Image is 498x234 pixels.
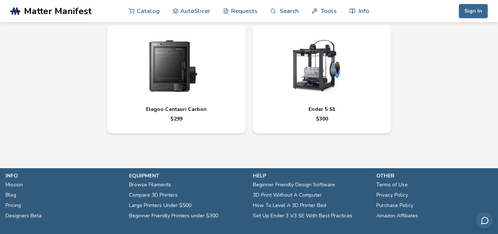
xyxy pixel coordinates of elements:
a: How To Level A 3D Printer Bed [253,200,326,211]
a: Ender 5 S1$300 [253,25,391,133]
a: Terms of Use [376,180,408,190]
a: Mission [6,180,23,190]
p: help [253,172,369,180]
a: 3D Print Without A Computer [253,190,322,200]
span: Matter Manifest [24,6,91,16]
p: other [376,172,492,180]
a: Elegoo Centauri Carbon$299 [107,25,245,133]
a: Compare 3D Printers [129,190,178,200]
p: $ 300 [260,116,384,122]
a: Large Printers Under $500 [129,200,191,211]
button: Send feedback via email [476,212,493,229]
a: Beginner Friendly Printers under $300 [129,211,218,221]
a: Pricing [6,200,21,211]
img: Elegoo Centauri Carbon [115,33,225,99]
a: Browse Filaments [129,180,171,190]
button: Sign In [459,4,488,18]
a: Blog [6,190,16,200]
a: Beginner Friendly Design Software [253,180,335,190]
a: Privacy Policy [376,190,408,200]
a: Amazon Affiliates [376,211,418,221]
h4: Ender 5 S1 [260,106,384,112]
img: Ender 5 S1 [260,33,371,99]
p: $ 299 [115,116,238,122]
h4: Elegoo Centauri Carbon [115,106,238,112]
a: Purchase Policy [376,200,413,211]
p: equipment [129,172,245,180]
a: Designers Beta [6,211,42,221]
a: Set Up Ender 3 V3 SE With Best Practices [253,211,352,221]
p: info [6,172,122,180]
